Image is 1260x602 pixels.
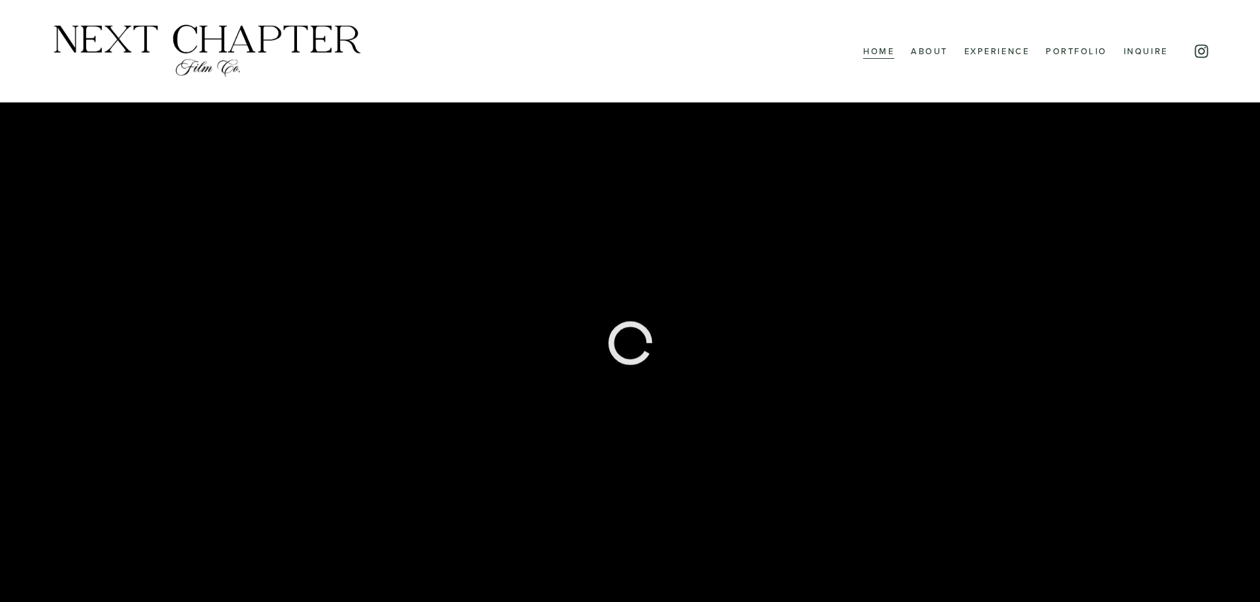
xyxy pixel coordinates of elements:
[1124,42,1168,59] a: Inquire
[1046,42,1107,59] a: Portfolio
[1193,43,1210,59] a: Instagram
[964,42,1030,59] a: Experience
[50,22,364,79] img: Next Chapter Film Co.
[911,42,948,59] a: About
[863,42,894,59] a: Home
